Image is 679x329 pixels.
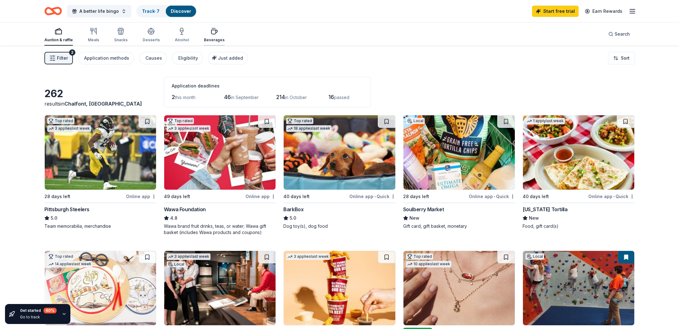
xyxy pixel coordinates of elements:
div: Dog toy(s), dog food [283,223,395,229]
img: Image for Pittsburgh Steelers [45,115,156,190]
div: Food, gift card(s) [523,223,635,229]
a: Earn Rewards [581,6,626,17]
button: Meals [88,25,99,46]
img: Image for Heinz History Center [164,251,276,325]
button: Application methods [78,52,134,64]
span: Filter [57,54,68,62]
button: Desserts [143,25,160,46]
div: Desserts [143,37,160,42]
div: 60 % [43,308,57,313]
div: Wawa brand fruit drinks, teas, or water; Wawa gift basket (includes Wawa products and coupons) [164,223,276,236]
a: Home [44,4,62,18]
span: Chalfont, [GEOGRAPHIC_DATA] [64,101,142,107]
div: 49 days left [164,193,190,200]
div: Gift card, gift basket, monetary [403,223,515,229]
button: Eligibility [172,52,203,64]
span: in September [231,95,259,100]
img: Image for Soulberry Market [403,115,515,190]
div: Application methods [84,54,129,62]
img: Image for Sheetz [284,251,395,325]
div: Auction & raffle [44,37,73,42]
div: Meals [88,37,99,42]
a: Image for BarkBoxTop rated18 applieslast week40 days leftOnline app•QuickBarkBox5.0Dog toy(s), do... [283,115,395,229]
div: Go to track [20,315,57,320]
div: results [44,100,156,107]
div: 3 applies last week [47,125,91,132]
span: this month [175,95,195,100]
span: 214 [276,94,285,100]
span: • [494,194,495,199]
div: Eligibility [178,54,198,62]
span: 4.8 [170,214,177,222]
span: in October [285,95,307,100]
a: Image for Pittsburgh SteelersTop rated3 applieslast week28 days leftOnline appPittsburgh Steelers... [44,115,156,229]
button: Beverages [204,25,225,46]
div: Beverages [204,37,225,42]
button: Auction & raffle [44,25,73,46]
div: 14 applies last week [47,261,93,267]
span: Just added [218,55,243,61]
div: 3 applies last week [167,253,210,260]
div: Online app [246,192,276,200]
div: 40 days left [523,193,549,200]
button: Search [603,28,635,40]
div: Local [406,118,425,124]
span: A better life bingo [79,7,119,15]
div: Top rated [286,118,313,124]
button: Alcohol [175,25,189,46]
div: Top rated [47,118,74,124]
button: Snacks [114,25,128,46]
a: Discover [171,8,191,14]
span: passed [334,95,349,100]
span: Search [615,30,630,38]
span: • [374,194,376,199]
div: 28 days left [403,193,429,200]
div: Alcohol [175,37,189,42]
div: 3 applies last week [286,253,330,260]
div: Online app Quick [349,192,396,200]
span: Sort [621,54,630,62]
div: 10 applies last week [406,261,451,267]
img: Image for BarkBox [284,115,395,190]
div: 262 [44,87,156,100]
div: Get started [20,308,57,313]
button: A better life bingo [67,5,131,17]
div: 40 days left [283,193,310,200]
a: Image for Soulberry MarketLocal28 days leftOnline app•QuickSoulberry MarketNewGift card, gift bas... [403,115,515,229]
span: 2 [172,94,175,100]
a: Image for Wawa FoundationTop rated3 applieslast week49 days leftOnline appWawa Foundation4.8Wawa ... [164,115,276,236]
span: 46 [224,94,231,100]
div: Application deadlines [172,82,363,90]
div: Online app [126,192,156,200]
button: Just added [208,52,248,64]
span: in [60,101,142,107]
span: New [409,214,419,222]
div: Online app Quick [469,192,515,200]
div: 28 days left [44,193,70,200]
a: Track· 7 [142,8,160,14]
div: Snacks [114,37,128,42]
a: Image for California Tortilla1 applylast week40 days leftOnline app•Quick[US_STATE] TortillaNewFo... [523,115,635,229]
div: Top rated [406,253,433,260]
div: 18 applies last week [286,125,332,132]
div: Causes [145,54,162,62]
div: Top rated [167,118,194,124]
div: Local [525,253,544,260]
button: Sort [608,52,635,64]
button: Causes [139,52,167,64]
button: Filter2 [44,52,73,64]
span: 16 [328,94,334,100]
img: Image for Wawa Foundation [164,115,276,190]
div: Top rated [47,253,74,260]
span: New [529,214,539,222]
div: Pittsburgh Steelers [44,206,89,213]
img: Image for Kendra Scott [403,251,515,325]
div: 2 [69,49,75,56]
button: Track· 7Discover [136,5,197,17]
div: [US_STATE] Tortilla [523,206,567,213]
div: Soulberry Market [403,206,444,213]
div: BarkBox [283,206,303,213]
span: 5.0 [290,214,296,222]
div: Wawa Foundation [164,206,206,213]
div: 3 applies last week [167,125,210,132]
